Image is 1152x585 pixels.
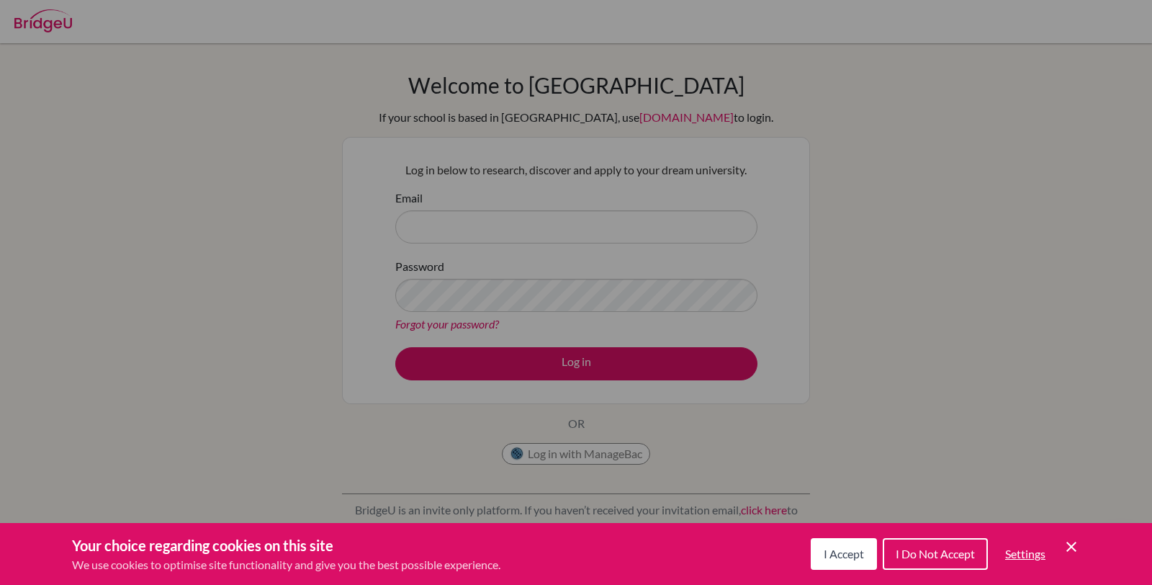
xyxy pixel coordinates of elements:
[824,547,864,561] span: I Accept
[811,538,877,570] button: I Accept
[896,547,975,561] span: I Do Not Accept
[883,538,988,570] button: I Do Not Accept
[72,556,500,573] p: We use cookies to optimise site functionality and give you the best possible experience.
[994,540,1057,568] button: Settings
[72,535,500,556] h3: Your choice regarding cookies on this site
[1005,547,1045,561] span: Settings
[1063,538,1080,555] button: Save and close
